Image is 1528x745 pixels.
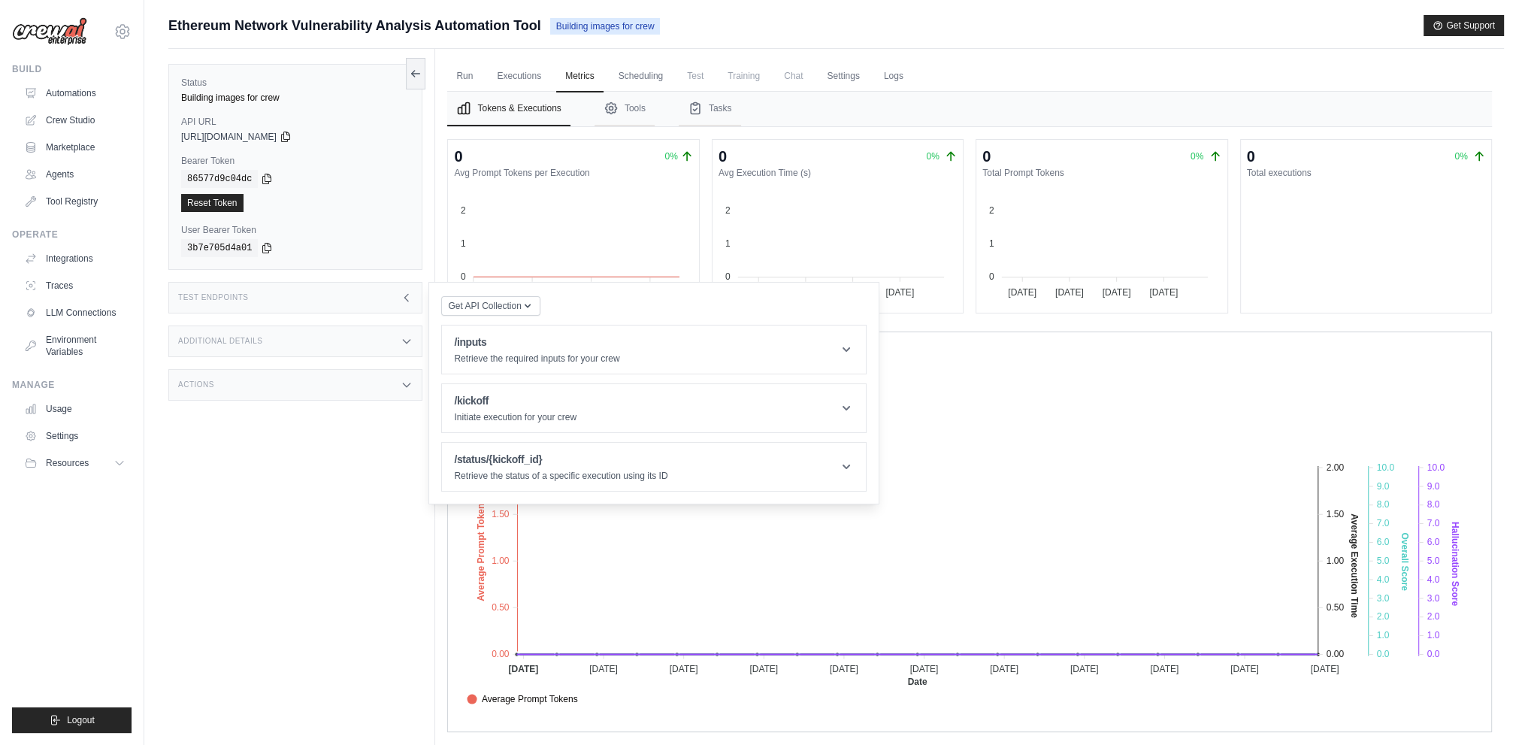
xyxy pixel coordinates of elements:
[1424,15,1504,36] button: Get Support
[1427,537,1440,547] tspan: 6.0
[178,337,262,346] h3: Additional Details
[1247,146,1255,167] div: 0
[1427,630,1440,641] tspan: 1.0
[664,150,677,162] span: 0%
[492,602,510,613] tspan: 0.50
[885,287,914,298] tspan: [DATE]
[1427,480,1440,491] tspan: 9.0
[678,61,713,91] span: Test
[181,116,410,128] label: API URL
[1427,574,1440,584] tspan: 4.0
[750,664,779,674] tspan: [DATE]
[492,649,510,659] tspan: 0.00
[461,271,466,282] tspan: 0
[1151,664,1179,674] tspan: [DATE]
[1377,630,1390,641] tspan: 1.0
[830,664,858,674] tspan: [DATE]
[875,61,912,92] a: Logs
[908,677,927,687] text: Date
[509,664,539,674] tspan: [DATE]
[1427,499,1440,510] tspan: 8.0
[719,167,957,179] dt: Avg Execution Time (s)
[1427,462,1445,472] tspan: 10.0
[492,555,510,565] tspan: 1.00
[18,135,132,159] a: Marketplace
[46,457,89,469] span: Resources
[488,61,550,92] a: Executions
[454,452,667,467] h1: /status/{kickoff_id}
[18,162,132,186] a: Agents
[991,664,1019,674] tspan: [DATE]
[927,151,939,162] span: 0%
[12,707,132,733] button: Logout
[1377,480,1390,491] tspan: 9.0
[18,301,132,325] a: LLM Connections
[1377,574,1390,584] tspan: 4.0
[1454,151,1467,162] span: 0%
[181,224,410,236] label: User Bearer Token
[12,229,132,241] div: Operate
[441,296,540,316] button: Get API Collection
[818,61,868,92] a: Settings
[492,508,510,519] tspan: 1.50
[1377,555,1390,565] tspan: 5.0
[447,92,1492,126] nav: Tabs
[178,380,214,389] h3: Actions
[448,300,521,312] span: Get API Collection
[1311,664,1339,674] tspan: [DATE]
[181,77,410,89] label: Status
[1377,518,1390,528] tspan: 7.0
[454,470,667,482] p: Retrieve the status of a specific execution using its ID
[1191,151,1203,162] span: 0%
[725,238,731,249] tspan: 1
[18,328,132,364] a: Environment Variables
[1103,287,1131,298] tspan: [DATE]
[1327,555,1345,565] tspan: 1.00
[910,664,939,674] tspan: [DATE]
[1427,518,1440,528] tspan: 7.0
[1427,592,1440,603] tspan: 3.0
[725,205,731,216] tspan: 2
[719,146,727,167] div: 0
[1377,649,1390,659] tspan: 0.0
[670,664,698,674] tspan: [DATE]
[982,167,1221,179] dt: Total Prompt Tokens
[1377,537,1390,547] tspan: 6.0
[454,393,576,408] h1: /kickoff
[18,81,132,105] a: Automations
[467,692,578,706] span: Average Prompt Tokens
[719,61,769,91] span: Training is not available until the deployment is complete
[12,17,87,46] img: Logo
[18,397,132,421] a: Usage
[181,239,258,257] code: 3b7e705d4a01
[12,379,132,391] div: Manage
[1427,555,1440,565] tspan: 5.0
[454,146,462,167] div: 0
[550,18,661,35] span: Building images for crew
[18,247,132,271] a: Integrations
[1377,592,1390,603] tspan: 3.0
[461,238,466,249] tspan: 1
[476,498,486,601] text: Average Prompt Tokens
[181,92,410,104] div: Building images for crew
[181,194,244,212] a: Reset Token
[1055,287,1084,298] tspan: [DATE]
[454,353,619,365] p: Retrieve the required inputs for your crew
[679,92,741,126] button: Tasks
[18,451,132,475] button: Resources
[181,155,410,167] label: Bearer Token
[178,293,249,302] h3: Test Endpoints
[556,61,604,92] a: Metrics
[1230,664,1259,674] tspan: [DATE]
[982,146,991,167] div: 0
[989,271,994,282] tspan: 0
[595,92,655,126] button: Tools
[1377,462,1395,472] tspan: 10.0
[589,664,618,674] tspan: [DATE]
[1008,287,1036,298] tspan: [DATE]
[1247,167,1485,179] dt: Total executions
[1327,462,1345,472] tspan: 2.00
[610,61,672,92] a: Scheduling
[725,271,731,282] tspan: 0
[454,167,692,179] dt: Avg Prompt Tokens per Execution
